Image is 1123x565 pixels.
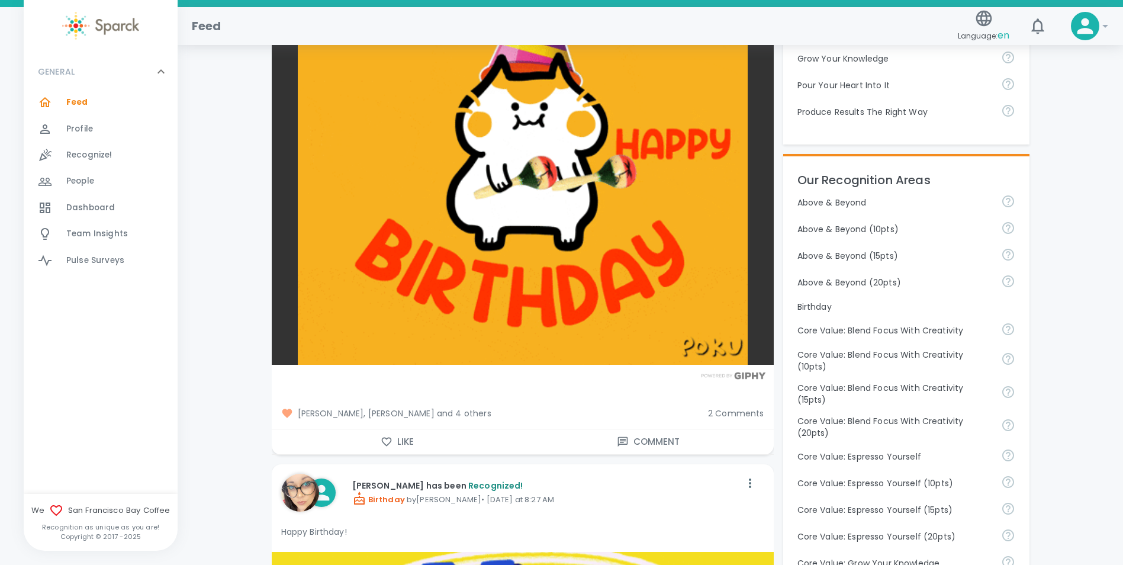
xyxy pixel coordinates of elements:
[1001,528,1015,542] svg: Share your voice and your ideas
[24,116,178,142] a: Profile
[24,195,178,221] a: Dashboard
[24,503,178,518] span: We San Francisco Bay Coffee
[997,28,1009,42] span: en
[708,407,764,419] span: 2 Comments
[797,531,992,542] p: Core Value: Espresso Yourself (20pts)
[523,429,774,454] button: Comment
[24,12,178,40] a: Sparck logo
[281,407,699,419] span: [PERSON_NAME], [PERSON_NAME] and 4 others
[797,277,992,288] p: Above & Beyond (20pts)
[797,106,992,118] p: Produce Results The Right Way
[1001,352,1015,366] svg: Achieve goals today and innovate for tomorrow
[66,228,128,240] span: Team Insights
[66,202,115,214] span: Dashboard
[1001,50,1015,65] svg: Follow your curiosity and learn together
[958,28,1009,44] span: Language:
[66,97,88,108] span: Feed
[1001,448,1015,463] svg: Share your voice and your ideas
[797,504,992,516] p: Core Value: Espresso Yourself (15pts)
[698,372,769,380] img: Powered by GIPHY
[1001,502,1015,516] svg: Share your voice and your ideas
[797,301,1015,313] p: Birthday
[24,168,178,194] a: People
[797,349,992,373] p: Core Value: Blend Focus With Creativity (10pts)
[352,492,741,506] p: by [PERSON_NAME] • [DATE] at 8:27 AM
[1001,385,1015,399] svg: Achieve goals today and innovate for tomorrow
[797,382,992,406] p: Core Value: Blend Focus With Creativity (15pts)
[797,197,992,208] p: Above & Beyond
[66,149,112,161] span: Recognize!
[66,175,94,187] span: People
[468,480,523,492] span: Recognized!
[66,255,124,267] span: Pulse Surveys
[1001,274,1015,288] svg: For going above and beyond!
[797,451,992,463] p: Core Value: Espresso Yourself
[1001,221,1015,235] svg: For going above and beyond!
[1001,418,1015,432] svg: Achieve goals today and innovate for tomorrow
[24,54,178,89] div: GENERAL
[352,494,405,505] span: Birthday
[797,171,1015,190] p: Our Recognition Areas
[24,532,178,541] p: Copyright © 2017 - 2025
[24,522,178,532] p: Recognition as unique as you are!
[797,477,992,489] p: Core Value: Espresso Yourself (10pts)
[797,79,992,91] p: Pour Your Heart Into It
[797,53,992,65] p: Grow Your Knowledge
[24,221,178,247] a: Team Insights
[352,480,741,492] p: [PERSON_NAME] has been
[797,415,992,439] p: Core Value: Blend Focus With Creativity (20pts)
[24,89,178,278] div: GENERAL
[1001,475,1015,489] svg: Share your voice and your ideas
[281,526,764,538] p: Happy Birthday!
[24,89,178,115] a: Feed
[24,142,178,168] a: Recognize!
[66,123,93,135] span: Profile
[192,17,221,36] h1: Feed
[953,5,1014,47] button: Language:en
[38,66,75,78] p: GENERAL
[281,474,319,512] img: Picture of Favi Ruiz
[1001,322,1015,336] svg: Achieve goals today and innovate for tomorrow
[797,223,992,235] p: Above & Beyond (10pts)
[797,250,992,262] p: Above & Beyond (15pts)
[1001,77,1015,91] svg: Come to work to make a difference in your own way
[1001,194,1015,208] svg: For going above and beyond!
[1001,248,1015,262] svg: For going above and beyond!
[24,248,178,274] a: Pulse Surveys
[272,429,523,454] button: Like
[62,12,139,40] img: Sparck logo
[1001,104,1015,118] svg: Find success working together and doing the right thing
[797,325,992,336] p: Core Value: Blend Focus With Creativity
